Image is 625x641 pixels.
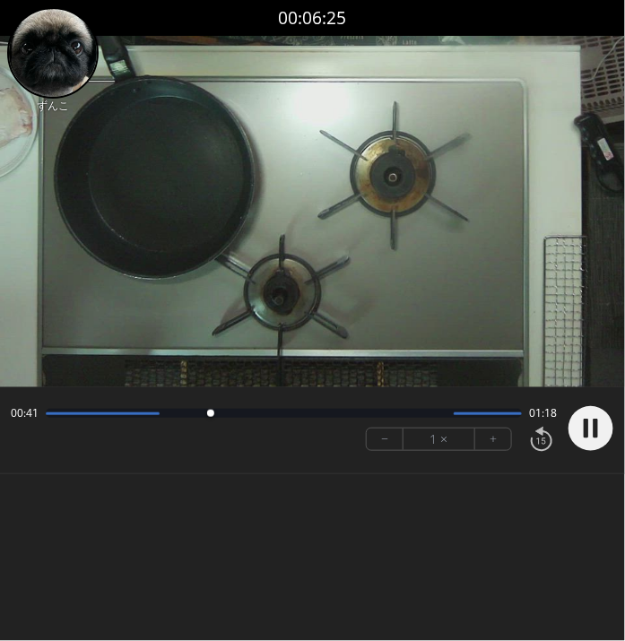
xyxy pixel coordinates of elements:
button: − [367,429,404,450]
span: 01:18 [529,406,557,420]
p: ずんこ [7,99,99,113]
a: 00:06:25 [279,5,347,31]
img: 純伊 [7,7,99,99]
div: 1 × [404,429,475,450]
button: + [475,429,511,450]
span: 00:41 [11,406,39,420]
